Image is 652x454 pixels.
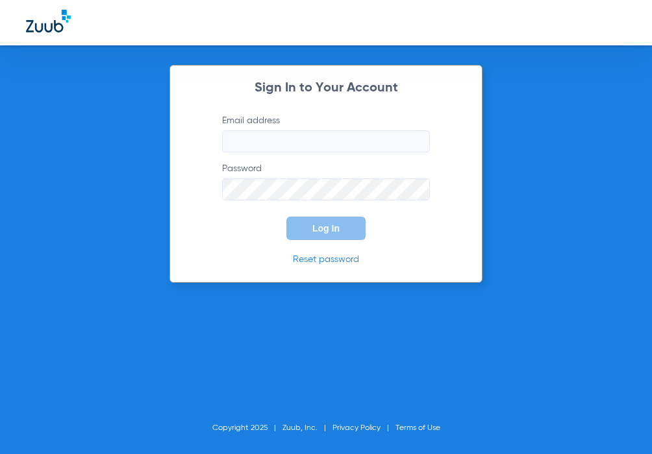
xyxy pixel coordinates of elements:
a: Terms of Use [395,424,440,432]
input: Email address [222,130,430,152]
label: Password [222,162,430,200]
button: Log In [286,217,366,240]
li: Copyright 2025 [212,422,282,435]
li: Zuub, Inc. [282,422,332,435]
h2: Sign In to Your Account [203,82,449,95]
img: Zuub Logo [26,10,71,32]
a: Privacy Policy [332,424,381,432]
span: Log In [312,223,340,233]
a: Reset password [293,255,359,264]
input: Password [222,178,430,200]
label: Email address [222,114,430,152]
iframe: Chat Widget [587,392,652,454]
